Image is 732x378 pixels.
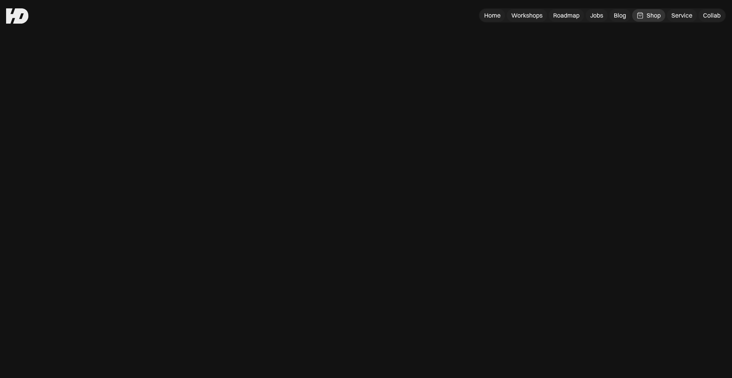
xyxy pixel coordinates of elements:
a: Workshops [507,9,547,22]
div: Workshops [511,11,543,19]
a: Home [480,9,505,22]
a: Jobs [586,9,608,22]
a: Blog [609,9,631,22]
div: Shop [647,11,661,19]
div: Service [671,11,692,19]
div: Home [484,11,501,19]
div: Jobs [590,11,603,19]
a: Service [667,9,697,22]
a: Roadmap [549,9,584,22]
div: Roadmap [553,11,579,19]
div: Blog [614,11,626,19]
div: Collab [703,11,721,19]
a: Collab [698,9,725,22]
a: Shop [632,9,665,22]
